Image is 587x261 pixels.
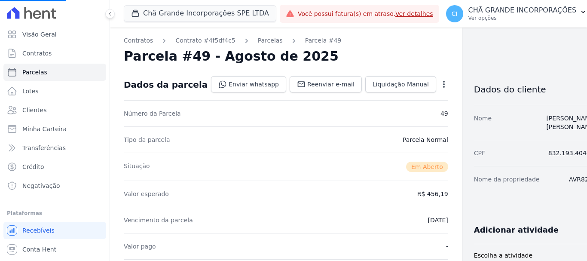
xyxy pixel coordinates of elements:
[124,242,156,251] dt: Valor pago
[468,15,577,21] p: Ver opções
[22,144,66,152] span: Transferências
[474,149,485,157] dt: CPF
[22,68,47,77] span: Parcelas
[211,76,286,92] a: Enviar whatsapp
[124,36,448,45] nav: Breadcrumb
[417,190,448,198] dd: R$ 456,19
[22,106,46,114] span: Clientes
[124,109,181,118] dt: Número da Parcela
[3,64,106,81] a: Parcelas
[22,49,52,58] span: Contratos
[305,36,342,45] a: Parcela #49
[22,30,57,39] span: Visão Geral
[22,245,56,254] span: Conta Hent
[452,11,458,17] span: CI
[440,109,448,118] dd: 49
[258,36,283,45] a: Parcelas
[3,158,106,175] a: Crédito
[365,76,436,92] a: Liquidação Manual
[3,177,106,194] a: Negativação
[124,80,208,90] div: Dados da parcela
[22,87,39,95] span: Lotes
[395,10,433,17] a: Ver detalhes
[3,101,106,119] a: Clientes
[446,242,448,251] dd: -
[124,135,170,144] dt: Tipo da parcela
[3,45,106,62] a: Contratos
[3,139,106,157] a: Transferências
[22,125,67,133] span: Minha Carteira
[22,163,44,171] span: Crédito
[3,120,106,138] a: Minha Carteira
[474,175,540,184] dt: Nome da propriedade
[298,9,433,18] span: Você possui fatura(s) em atraso.
[3,241,106,258] a: Conta Hent
[403,135,448,144] dd: Parcela Normal
[7,208,103,218] div: Plataformas
[307,80,355,89] span: Reenviar e-mail
[474,114,492,131] dt: Nome
[175,36,235,45] a: Contrato #4f5df4c5
[22,181,60,190] span: Negativação
[474,225,559,235] h3: Adicionar atividade
[290,76,362,92] a: Reenviar e-mail
[124,216,193,224] dt: Vencimento da parcela
[373,80,429,89] span: Liquidação Manual
[3,26,106,43] a: Visão Geral
[3,222,106,239] a: Recebíveis
[22,226,55,235] span: Recebíveis
[3,83,106,100] a: Lotes
[124,49,339,64] h2: Parcela #49 - Agosto de 2025
[124,162,150,172] dt: Situação
[124,36,153,45] a: Contratos
[406,162,448,172] span: Em Aberto
[428,216,448,224] dd: [DATE]
[124,190,169,198] dt: Valor esperado
[124,5,276,21] button: Chã Grande Incorporações SPE LTDA
[468,6,577,15] p: CHÃ GRANDE INCORPORAÇÕES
